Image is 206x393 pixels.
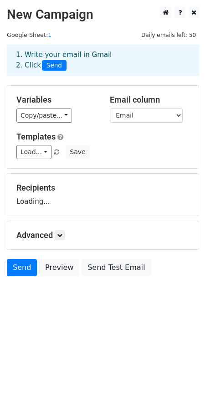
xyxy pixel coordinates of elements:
h5: Recipients [16,183,190,193]
span: Daily emails left: 50 [138,30,199,40]
a: Preview [39,259,79,276]
small: Google Sheet: [7,31,51,38]
a: Copy/paste... [16,109,72,123]
button: Save [66,145,89,159]
a: 1 [48,31,51,38]
a: Send [7,259,37,276]
a: Send Test Email [82,259,151,276]
h2: New Campaign [7,7,199,22]
h5: Email column [110,95,190,105]
h5: Advanced [16,230,190,240]
h5: Variables [16,95,96,105]
a: Templates [16,132,56,141]
div: Loading... [16,183,190,207]
div: 1. Write your email in Gmail 2. Click [9,50,197,71]
a: Daily emails left: 50 [138,31,199,38]
span: Send [42,60,67,71]
a: Load... [16,145,51,159]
